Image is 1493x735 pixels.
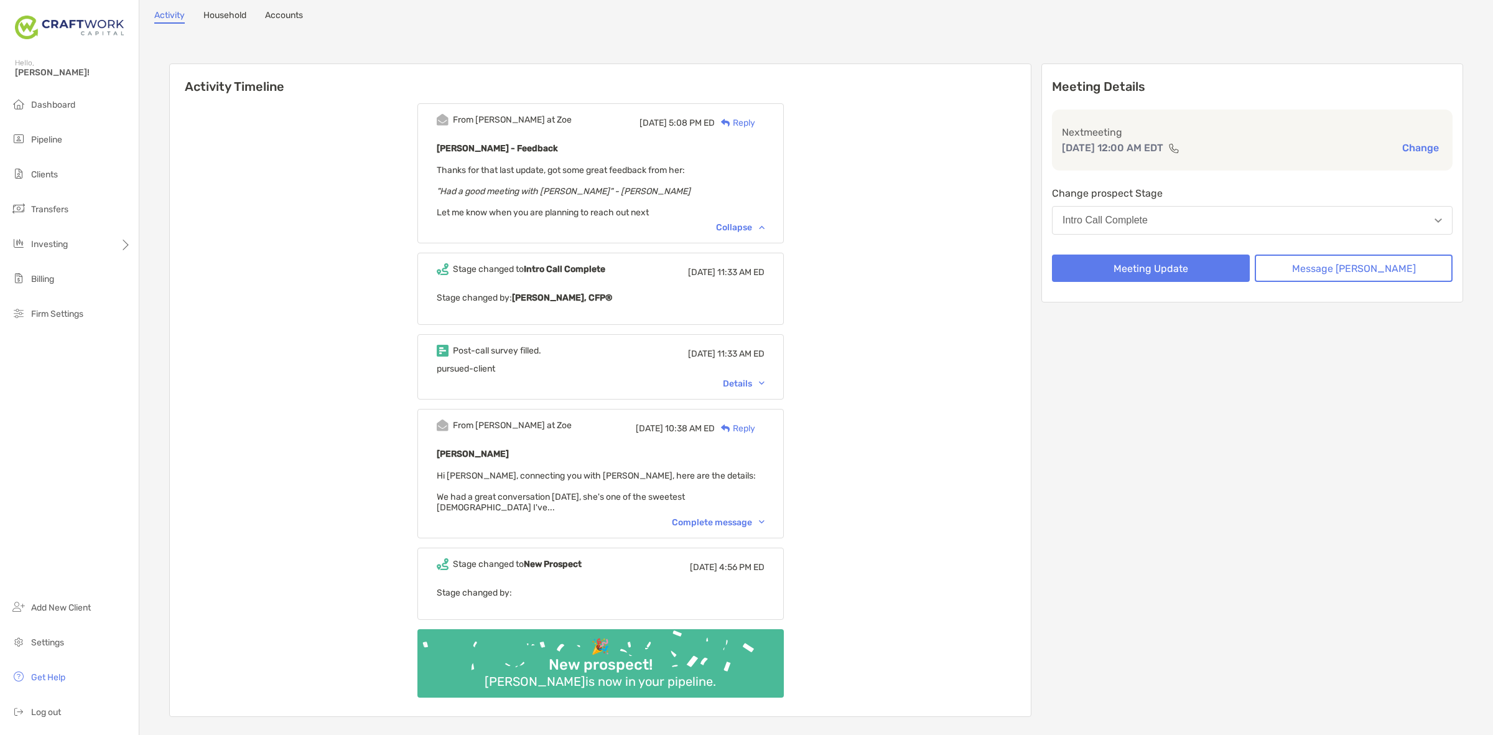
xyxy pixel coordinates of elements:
span: Add New Client [31,602,91,613]
img: pipeline icon [11,131,26,146]
img: Zoe Logo [15,5,124,50]
span: Transfers [31,204,68,215]
span: Settings [31,637,64,648]
button: Message [PERSON_NAME] [1255,255,1453,282]
p: Change prospect Stage [1052,185,1453,201]
img: settings icon [11,634,26,649]
span: Get Help [31,672,65,683]
div: Post-call survey filled. [453,345,541,356]
img: transfers icon [11,201,26,216]
button: Meeting Update [1052,255,1250,282]
b: [PERSON_NAME] - Feedback [437,143,558,154]
img: logout icon [11,704,26,719]
b: New Prospect [524,559,582,569]
img: add_new_client icon [11,599,26,614]
span: [DATE] [688,267,715,278]
img: Chevron icon [759,382,765,385]
div: New prospect! [544,656,658,674]
button: Change [1398,141,1443,154]
img: Reply icon [721,119,730,127]
h6: Activity Timeline [170,64,1031,94]
p: Meeting Details [1052,79,1453,95]
span: [DATE] [636,423,663,434]
div: Stage changed to [453,264,605,274]
p: Stage changed by: [437,585,765,601]
b: [PERSON_NAME] [437,449,509,459]
b: Intro Call Complete [524,264,605,274]
div: [PERSON_NAME] is now in your pipeline. [480,674,721,689]
button: Intro Call Complete [1052,206,1453,235]
span: Investing [31,239,68,250]
p: Stage changed by: [437,290,765,306]
img: communication type [1168,143,1179,153]
img: investing icon [11,236,26,251]
img: Chevron icon [759,225,765,229]
div: From [PERSON_NAME] at Zoe [453,115,572,125]
img: Event icon [437,114,449,126]
span: Log out [31,707,61,718]
img: billing icon [11,271,26,286]
span: Firm Settings [31,309,83,319]
img: clients icon [11,166,26,181]
span: [DATE] [690,562,717,573]
span: Hi [PERSON_NAME], connecting you with [PERSON_NAME], here are the details: We had a great convers... [437,470,756,513]
span: Billing [31,274,54,284]
span: 5:08 PM ED [669,118,715,128]
span: 11:33 AM ED [717,267,765,278]
img: Event icon [437,419,449,431]
a: Household [203,10,246,24]
img: Event icon [437,345,449,357]
span: 4:56 PM ED [719,562,765,573]
p: Next meeting [1062,124,1443,140]
img: firm-settings icon [11,306,26,321]
span: Pipeline [31,134,62,145]
img: Reply icon [721,424,730,433]
b: [PERSON_NAME], CFP® [512,293,612,303]
img: Open dropdown arrow [1435,218,1442,223]
div: Complete message [672,517,765,528]
span: Dashboard [31,100,75,110]
div: Details [723,378,765,389]
div: Reply [715,422,755,435]
div: From [PERSON_NAME] at Zoe [453,420,572,431]
span: 10:38 AM ED [665,423,715,434]
span: Clients [31,169,58,180]
img: Event icon [437,263,449,275]
img: get-help icon [11,669,26,684]
span: Thanks for that last update, got some great feedback from her: Let me know when you are planning ... [437,165,691,218]
p: [DATE] 12:00 AM EDT [1062,140,1163,156]
div: Reply [715,116,755,129]
div: Collapse [716,222,765,233]
a: Accounts [265,10,303,24]
span: [PERSON_NAME]! [15,67,131,78]
img: Confetti [417,629,784,687]
img: Event icon [437,558,449,570]
a: Activity [154,10,185,24]
span: [DATE] [640,118,667,128]
span: pursued-client [437,363,495,374]
img: dashboard icon [11,96,26,111]
img: Chevron icon [759,520,765,524]
div: 🎉 [586,638,615,656]
div: Stage changed to [453,559,582,569]
span: [DATE] [688,349,715,359]
em: "Had a good meeting with [PERSON_NAME]" - [PERSON_NAME] [437,186,691,197]
span: 11:33 AM ED [717,349,765,359]
div: Intro Call Complete [1063,215,1148,226]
